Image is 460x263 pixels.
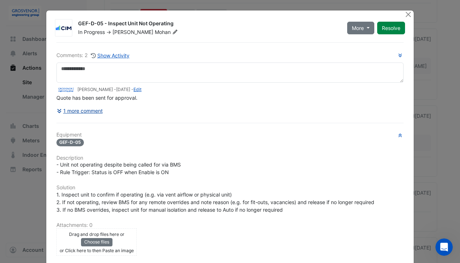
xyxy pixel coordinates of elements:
a: Edit [133,87,141,92]
button: More [347,22,374,34]
h6: Solution [56,185,404,191]
img: CIM [55,25,72,32]
iframe: Intercom live chat [435,238,453,256]
span: GEF-D-05 [56,139,84,146]
span: -> [106,29,111,35]
img: Grosvenor Engineering [56,86,74,94]
span: Mohan [155,29,179,36]
span: 1. Inspect unit to confirm if operating (e.g. via vent airflow or physical unit) 2. If not operat... [56,191,374,213]
small: Drag and drop files here or [69,232,124,237]
span: Quote has been sent for approval. [56,95,137,101]
div: GEF-D-05 - Inspect Unit Not Operating [78,20,338,29]
span: [PERSON_NAME] [112,29,153,35]
span: More [352,24,364,32]
span: 2025-08-07 13:26:28 [116,87,130,92]
button: Close [405,10,412,18]
h6: Description [56,155,404,161]
h6: Equipment [56,132,404,138]
span: - Unit not operating despite being called for via BMS - Rule Trigger: Status is OFF when Enable i... [56,161,181,175]
div: Comments: 2 [56,51,130,60]
span: In Progress [78,29,105,35]
small: or Click here to then Paste an image [60,248,134,253]
small: [PERSON_NAME] - - [77,86,141,93]
button: Choose files [81,238,112,246]
h6: Attachments: 0 [56,222,404,228]
button: 1 more comment [56,104,103,117]
button: Resolve [377,22,405,34]
button: Show Activity [90,51,130,60]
